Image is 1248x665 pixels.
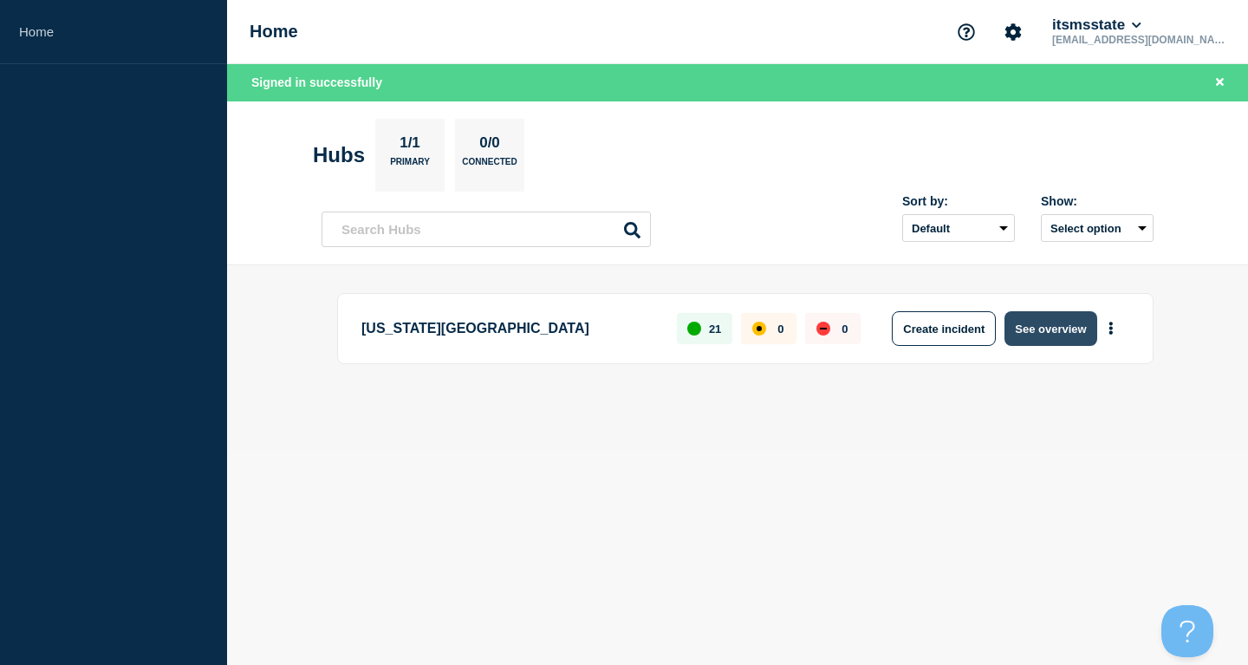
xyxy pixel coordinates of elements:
[1161,605,1213,657] iframe: Help Scout Beacon - Open
[322,212,651,247] input: Search Hubs
[251,75,382,89] span: Signed in successfully
[777,323,783,336] p: 0
[842,323,848,336] p: 0
[892,311,996,346] button: Create incident
[687,322,701,336] div: up
[1041,214,1154,242] button: Select option
[902,214,1015,242] select: Sort by
[1209,73,1231,93] button: Close banner
[709,323,721,336] p: 21
[752,322,766,336] div: affected
[1041,194,1154,208] div: Show:
[995,14,1031,50] button: Account settings
[361,311,657,346] p: [US_STATE][GEOGRAPHIC_DATA]
[250,22,298,42] h1: Home
[1100,313,1122,345] button: More actions
[390,157,430,175] p: Primary
[462,157,517,175] p: Connected
[816,322,830,336] div: down
[313,143,365,167] h2: Hubs
[1049,16,1145,34] button: itsmsstate
[1004,311,1096,346] button: See overview
[473,134,507,157] p: 0/0
[948,14,985,50] button: Support
[1049,34,1229,46] p: [EMAIL_ADDRESS][DOMAIN_NAME]
[902,194,1015,208] div: Sort by:
[393,134,427,157] p: 1/1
